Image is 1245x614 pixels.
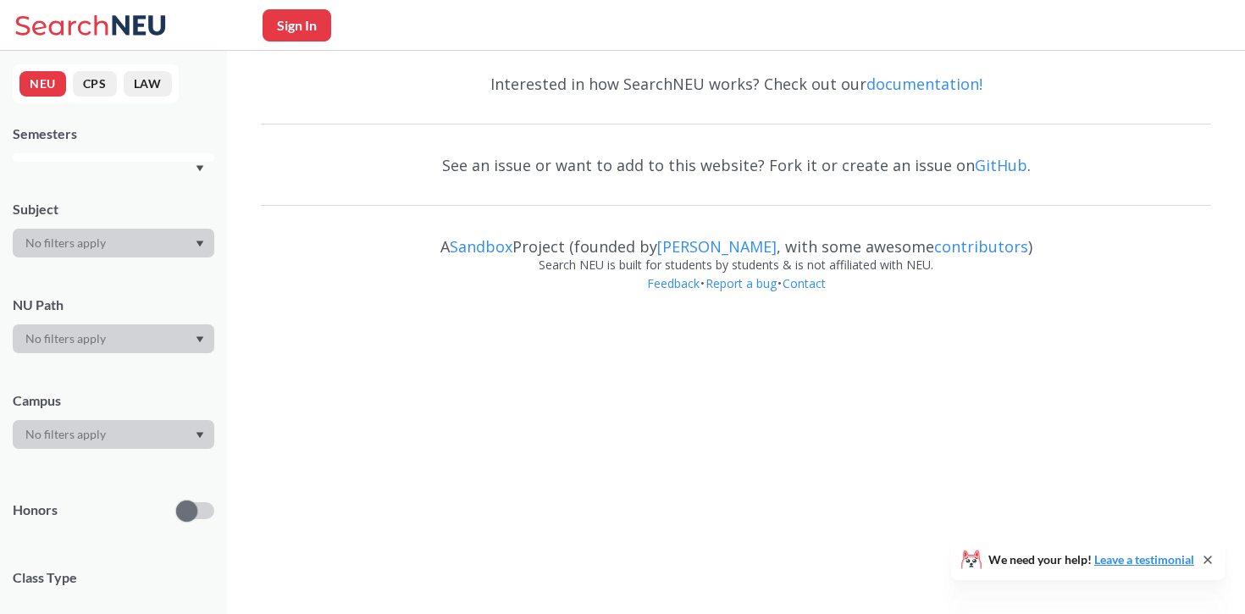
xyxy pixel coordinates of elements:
a: Sandbox [450,236,512,257]
span: We need your help! [988,554,1194,566]
a: Contact [782,275,827,291]
svg: Dropdown arrow [196,432,204,439]
div: Dropdown arrow [13,229,214,257]
svg: Dropdown arrow [196,241,204,247]
svg: Dropdown arrow [196,165,204,172]
button: LAW [124,71,172,97]
div: Search NEU is built for students by students & is not affiliated with NEU. [261,256,1211,274]
div: Subject [13,200,214,218]
a: GitHub [975,155,1027,175]
div: Campus [13,391,214,410]
a: documentation! [866,74,982,94]
button: CPS [73,71,117,97]
div: Semesters [13,124,214,143]
div: Dropdown arrow [13,324,214,353]
button: NEU [19,71,66,97]
div: NU Path [13,296,214,314]
a: Leave a testimonial [1094,552,1194,567]
a: [PERSON_NAME] [657,236,777,257]
div: A Project (founded by , with some awesome ) [261,222,1211,256]
button: Sign In [263,9,331,41]
div: • • [261,274,1211,318]
div: See an issue or want to add to this website? Fork it or create an issue on . [261,141,1211,190]
span: Class Type [13,568,214,587]
div: Dropdown arrow [13,420,214,449]
svg: Dropdown arrow [196,336,204,343]
a: Feedback [646,275,700,291]
a: contributors [934,236,1028,257]
div: Interested in how SearchNEU works? Check out our [261,59,1211,108]
p: Honors [13,501,58,520]
a: Report a bug [705,275,777,291]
